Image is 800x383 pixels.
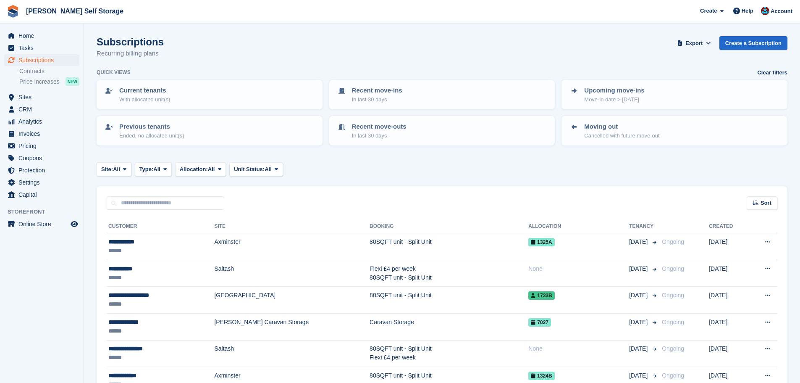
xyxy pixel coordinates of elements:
td: Caravan Storage [370,313,528,340]
a: Upcoming move-ins Move-in date > [DATE] [562,81,787,108]
a: menu [4,152,79,164]
span: Analytics [18,116,69,127]
span: [DATE] [629,318,649,327]
h1: Subscriptions [97,36,164,48]
p: In last 30 days [352,95,402,104]
span: Help [742,7,753,15]
span: Ongoing [662,372,684,379]
a: Contracts [19,67,79,75]
span: Ongoing [662,345,684,352]
div: None [528,344,629,353]
button: Unit Status: All [229,162,283,176]
th: Tenancy [629,220,658,233]
td: [GEOGRAPHIC_DATA] [214,287,370,314]
p: Ended, no allocated unit(s) [119,132,184,140]
span: Unit Status: [234,165,265,174]
span: Price increases [19,78,60,86]
span: Ongoing [662,265,684,272]
p: Moving out [584,122,659,132]
p: In last 30 days [352,132,407,140]
span: Export [685,39,703,48]
a: Price increases NEW [19,77,79,86]
span: Ongoing [662,319,684,325]
img: stora-icon-8386f47178a22dfd0bd8f6a31ec36ba5ce8667c1dd55bd0f319d3a0aa187defe.svg [7,5,19,18]
a: [PERSON_NAME] Self Storage [23,4,127,18]
a: Clear filters [757,69,787,77]
span: Storefront [8,208,84,216]
a: menu [4,91,79,103]
a: menu [4,54,79,66]
a: Preview store [69,219,79,229]
a: menu [4,140,79,152]
th: Allocation [528,220,629,233]
p: With allocated unit(s) [119,95,170,104]
button: Allocation: All [175,162,226,176]
span: Allocation: [180,165,208,174]
td: [DATE] [709,260,748,287]
span: Subscriptions [18,54,69,66]
span: Sites [18,91,69,103]
p: Recurring billing plans [97,49,164,58]
button: Export [676,36,713,50]
img: Dev Yildirim [761,7,769,15]
span: [DATE] [629,238,649,246]
td: Axminster [214,233,370,260]
a: Moving out Cancelled with future move-out [562,117,787,145]
td: [PERSON_NAME] Caravan Storage [214,313,370,340]
span: Capital [18,189,69,201]
a: menu [4,30,79,42]
span: [DATE] [629,264,649,273]
p: Upcoming move-ins [584,86,644,95]
a: menu [4,218,79,230]
td: 80SQFT unit - Split Unit [370,287,528,314]
span: 7027 [528,318,551,327]
span: 1325A [528,238,554,246]
span: Account [771,7,792,16]
p: Previous tenants [119,122,184,132]
h6: Quick views [97,69,131,76]
td: [DATE] [709,287,748,314]
span: CRM [18,103,69,115]
th: Created [709,220,748,233]
a: menu [4,128,79,140]
span: Pricing [18,140,69,152]
p: Recent move-ins [352,86,402,95]
span: Home [18,30,69,42]
th: Site [214,220,370,233]
span: Invoices [18,128,69,140]
button: Type: All [135,162,172,176]
div: None [528,264,629,273]
a: menu [4,103,79,115]
a: menu [4,116,79,127]
td: [DATE] [709,340,748,367]
td: [DATE] [709,313,748,340]
a: Recent move-outs In last 30 days [330,117,554,145]
td: [DATE] [709,233,748,260]
th: Booking [370,220,528,233]
span: [DATE] [629,371,649,380]
a: menu [4,164,79,176]
span: All [113,165,120,174]
span: Site: [101,165,113,174]
a: Create a Subscription [719,36,787,50]
span: Create [700,7,717,15]
th: Customer [107,220,214,233]
span: Sort [761,199,771,207]
button: Site: All [97,162,131,176]
span: 1733B [528,291,554,300]
p: Recent move-outs [352,122,407,132]
td: 80SQFT unit - Split Unit Flexi £4 per week [370,340,528,367]
span: Ongoing [662,292,684,298]
span: All [153,165,160,174]
a: menu [4,177,79,188]
span: Type: [139,165,154,174]
span: Tasks [18,42,69,54]
span: [DATE] [629,291,649,300]
p: Cancelled with future move-out [584,132,659,140]
span: All [208,165,215,174]
span: Ongoing [662,238,684,245]
td: Flexi £4 per week 80SQFT unit - Split Unit [370,260,528,287]
span: All [265,165,272,174]
span: 1324B [528,372,554,380]
span: Protection [18,164,69,176]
